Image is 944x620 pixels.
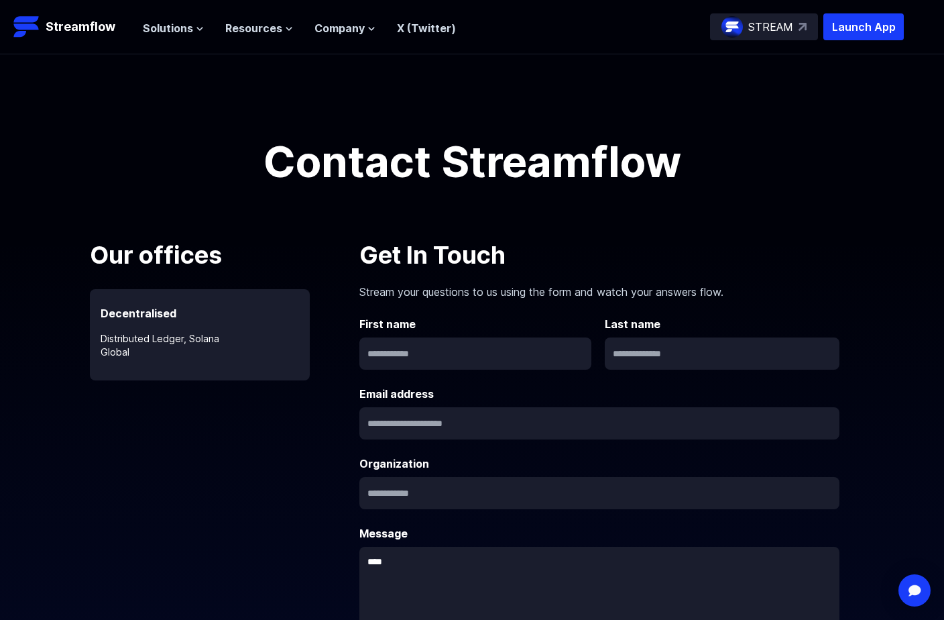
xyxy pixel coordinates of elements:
[710,13,818,40] a: STREAM
[359,273,839,300] p: Stream your questions to us using the form and watch your answers flow.
[359,316,594,332] label: First name
[314,20,375,36] button: Company
[359,386,839,402] label: Email address
[143,20,193,36] span: Solutions
[90,321,310,359] p: Distributed Ledger, Solana Global
[823,13,904,40] button: Launch App
[225,20,293,36] button: Resources
[170,140,774,183] h1: Contact Streamflow
[397,21,456,35] a: X (Twitter)
[13,13,129,40] a: Streamflow
[90,237,345,273] p: Our offices
[898,574,931,607] div: Open Intercom Messenger
[605,316,839,332] label: Last name
[359,237,839,273] p: Get In Touch
[359,456,839,472] label: Organization
[46,17,115,36] p: Streamflow
[721,16,743,38] img: streamflow-logo-circle.png
[748,19,793,35] p: STREAM
[314,20,365,36] span: Company
[90,289,310,321] p: Decentralised
[143,20,204,36] button: Solutions
[799,23,807,31] img: top-right-arrow.svg
[13,13,40,40] img: Streamflow Logo
[225,20,282,36] span: Resources
[359,525,839,541] label: Message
